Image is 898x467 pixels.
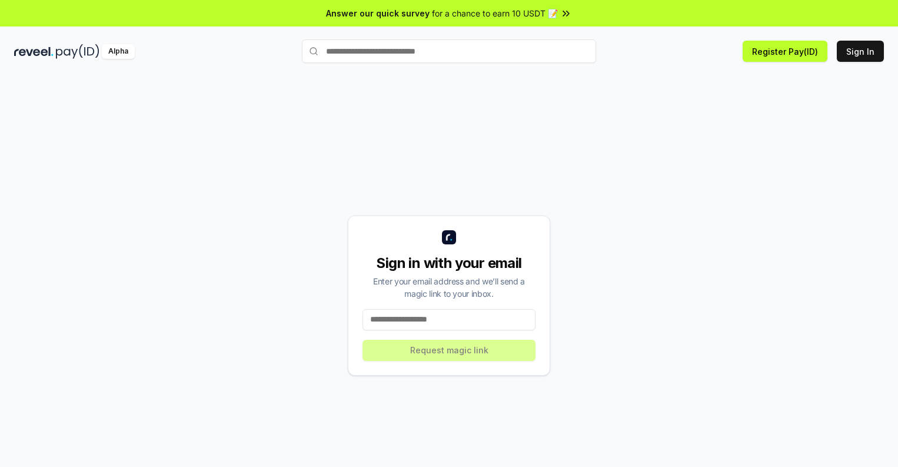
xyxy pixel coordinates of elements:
div: Enter your email address and we’ll send a magic link to your inbox. [362,275,536,300]
span: Answer our quick survey [326,7,430,19]
button: Register Pay(ID) [743,41,827,62]
img: reveel_dark [14,44,54,59]
button: Sign In [837,41,884,62]
div: Alpha [102,44,135,59]
span: for a chance to earn 10 USDT 📝 [432,7,558,19]
img: pay_id [56,44,99,59]
div: Sign in with your email [362,254,536,273]
img: logo_small [442,230,456,244]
